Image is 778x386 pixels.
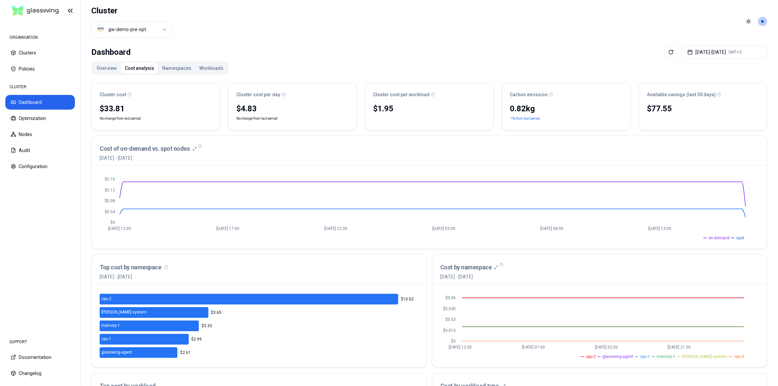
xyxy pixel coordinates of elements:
div: $1.95 [373,103,485,114]
tspan: $0.04 [105,210,115,214]
tspan: $0.16 [105,177,115,181]
button: Documentation [5,350,75,365]
h3: Cost by namespace [440,263,491,272]
div: Carbon emission [510,91,622,98]
div: gw-demo-pre-opt [108,26,146,33]
p: -1% from last period [510,115,540,122]
div: $33.81 [100,103,212,114]
div: Cluster cost [100,91,212,98]
div: ORGANISATION [5,31,75,44]
button: Changelog [5,366,75,381]
button: Workloads [195,63,227,74]
tspan: $0 [451,339,456,344]
div: Available savings (last 30 days) [647,91,759,98]
button: [DATE]-[DATE]GMT+3 [682,45,767,59]
tspan: [DATE] 17:00 [216,226,239,231]
span: [DATE] - [DATE] [100,155,197,161]
tspan: $0.08 [105,199,115,203]
div: $4.83 [236,103,348,114]
div: Cluster cost per day [236,91,348,98]
button: Namespaces [158,63,195,74]
button: Nodes [5,127,75,142]
tspan: [DATE] 22:00 [324,226,347,231]
tspan: [DATE] 08:00 [540,226,563,231]
tspan: [DATE] 13:00 [648,226,671,231]
span: cpu-1 [640,354,650,359]
button: Clusters [5,45,75,60]
tspan: $0.045 [443,306,456,311]
span: GMT+3 [729,49,742,55]
div: No change from last period [228,102,356,130]
div: Cluster cost per workload [373,91,485,98]
tspan: [DATE] 12:00 [449,345,472,350]
span: cpu-2 [586,354,596,359]
span: cpu-3 [734,354,744,359]
tspan: $0.06 [445,295,456,300]
button: Select a value [91,21,172,37]
button: Policies [5,61,75,76]
tspan: $0 [110,220,115,225]
div: CLUSTER [5,80,75,94]
tspan: $0.03 [445,317,456,322]
tspan: [DATE] 07:00 [522,345,545,350]
h3: Cost of on-demand vs. spot nodes [100,144,190,153]
div: 0.82 kg [510,103,622,114]
tspan: $0.015 [443,328,456,333]
button: Configuration [5,159,75,174]
div: $77.55 [647,103,759,114]
span: spot [736,235,744,241]
button: Dashboard [5,95,75,110]
button: Overview [93,63,121,74]
div: Dashboard [91,45,131,59]
tspan: [DATE] 21:00 [668,345,691,350]
tspan: $0.12 [105,188,115,192]
tspan: [DATE] 03:00 [432,226,455,231]
span: memory-1 [657,354,675,359]
button: Optimization [5,111,75,126]
tspan: [DATE] 02:00 [595,345,618,350]
button: Cost analysis [121,63,158,74]
img: GlassWing [10,3,62,19]
span: [PERSON_NAME]-system [682,354,727,359]
span: on-demand [708,235,730,241]
div: SUPPORT [5,335,75,349]
h3: Top cost by namespace [100,263,418,272]
p: [DATE] - [DATE] [100,273,418,280]
span: glasswing-agent [602,354,633,359]
div: No change from last period [92,102,220,130]
tspan: [DATE] 12:00 [108,226,131,231]
img: aws [97,26,104,33]
span: [DATE] - [DATE] [440,273,498,280]
button: Audit [5,143,75,158]
h1: Cluster [91,5,172,16]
